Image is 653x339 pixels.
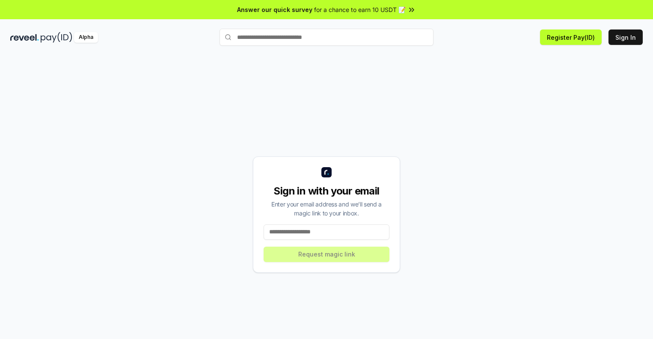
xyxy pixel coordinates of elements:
button: Register Pay(ID) [540,29,602,45]
div: Sign in with your email [264,184,389,198]
img: reveel_dark [10,32,39,43]
img: logo_small [321,167,332,177]
span: Answer our quick survey [237,5,312,14]
button: Sign In [608,29,643,45]
img: pay_id [41,32,72,43]
div: Alpha [74,32,98,43]
div: Enter your email address and we’ll send a magic link to your inbox. [264,200,389,218]
span: for a chance to earn 10 USDT 📝 [314,5,406,14]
